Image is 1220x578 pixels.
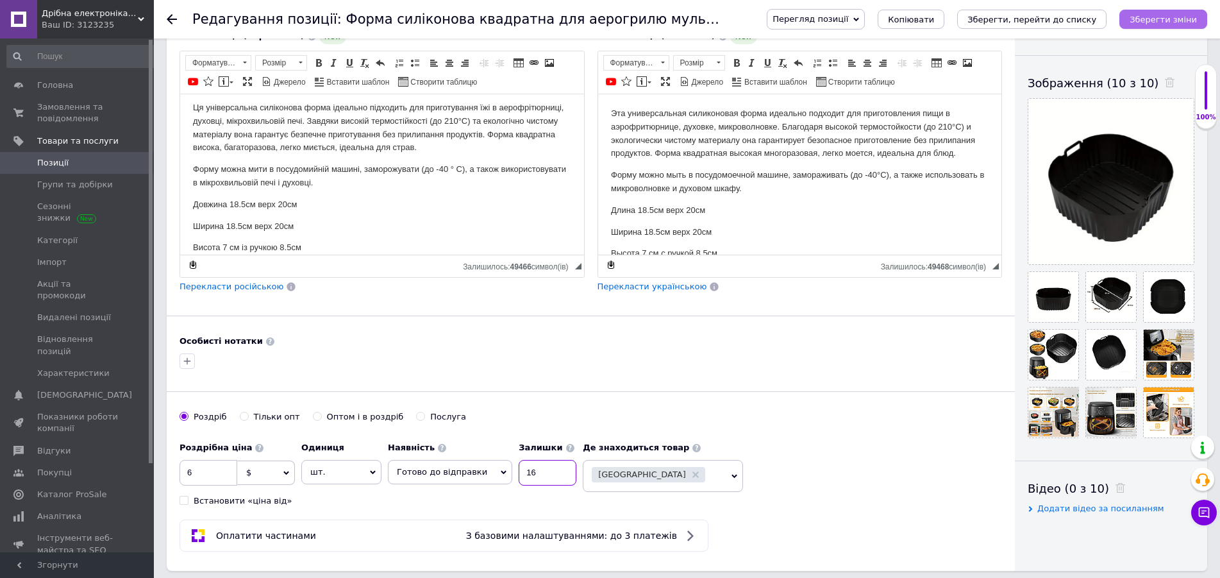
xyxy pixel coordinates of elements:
div: Кiлькiсть символiв [463,259,574,271]
a: Зробити резервну копію зараз [186,258,200,272]
span: $ [246,468,251,477]
a: Збільшити відступ [910,56,924,70]
a: Вставити повідомлення [217,74,235,89]
span: Покупці [37,467,72,479]
span: 49468 [928,262,949,271]
div: 100% Якість заповнення [1195,64,1217,129]
span: Інструменти веб-майстра та SEO [37,532,119,556]
a: Вставити шаблон [313,74,392,89]
a: Зображення [542,56,556,70]
a: Таблиця [512,56,526,70]
a: Повернути (Ctrl+Z) [373,56,387,70]
a: Жирний (Ctrl+B) [312,56,326,70]
a: Зменшити відступ [895,56,909,70]
span: Відгуки [37,445,71,457]
div: Повернутися назад [167,14,177,24]
span: Оплатити частинами [216,531,316,541]
span: Показники роботи компанії [37,411,119,434]
a: Вставити/Редагувати посилання (Ctrl+L) [527,56,541,70]
span: Перегляд позиції [773,14,848,24]
span: Позиції [37,157,69,169]
a: Створити таблицю [396,74,479,89]
span: шт. [301,460,381,484]
span: Форматування [604,56,656,70]
span: Імпорт [37,257,67,268]
a: Таблиця [930,56,944,70]
span: Вставити шаблон [325,77,390,88]
a: Максимізувати [658,74,673,89]
a: Вставити іконку [619,74,633,89]
span: Створити таблицю [408,77,477,88]
span: Додати відео за посиланням [1037,504,1164,513]
span: Дрібна електроніка та посуд для вашого дому [42,8,138,19]
a: Розмір [673,55,725,71]
b: Залишки [519,443,562,452]
span: Джерело [690,77,724,88]
span: Перекласти українською [597,282,707,291]
p: Ширина 18.5см верх 20см [13,132,391,145]
i: Зберегти зміни [1130,15,1197,24]
span: Потягніть для зміни розмірів [992,263,999,269]
p: Форму можно мыть в посудомоечной машине, замораживать (до -40°C), а также использовать в микровол... [13,74,391,101]
b: Роздрібна ціна [180,443,252,452]
body: Редактор, 8FB17864-96A1-4C64-B180-59292962A30D [13,13,391,166]
button: Чат з покупцем [1191,500,1217,525]
a: Форматування [603,55,669,71]
div: Оптом і в роздріб [327,411,404,423]
p: Длина 18.5см верх 20см [13,110,391,123]
span: Видалені позиції [37,312,111,323]
a: Додати відео з YouTube [186,74,200,89]
span: Замовлення та повідомлення [37,101,119,124]
a: Джерело [260,74,308,89]
a: Максимізувати [240,74,255,89]
div: Послуга [430,411,466,423]
a: Вставити повідомлення [635,74,653,89]
span: [GEOGRAPHIC_DATA] [598,470,686,479]
span: Відео (0 з 10) [1028,482,1109,495]
iframe: Редактор, AC7C45BC-466B-44BD-B7AD-5B760765535B [180,94,584,255]
span: Групи та добірки [37,179,113,191]
a: Зменшити відступ [477,56,491,70]
button: Копіювати [878,10,944,29]
a: Розмір [255,55,307,71]
a: Повернути (Ctrl+Z) [791,56,805,70]
b: Одиниця [301,443,344,452]
a: Видалити форматування [776,56,790,70]
p: Высота 7 см с ручкой 8.5см [13,153,391,166]
div: Тільки опт [254,411,300,423]
span: Товари та послуги [37,135,119,147]
span: Категорії [37,235,78,246]
b: Де знаходиться товар [583,443,689,452]
a: Створити таблицю [814,74,897,89]
a: По правому краю [458,56,472,70]
span: Форматування [186,56,238,70]
span: Потягніть для зміни розмірів [575,263,581,269]
a: Зображення [960,56,974,70]
a: По лівому краю [845,56,859,70]
span: Створити таблицю [826,77,895,88]
a: Додати відео з YouTube [604,74,618,89]
p: Эта универсальная силиконовая форма идеально подходит для приготовления пищи в аэрофритюрнице, ду... [13,13,391,66]
a: По лівому краю [427,56,441,70]
span: Розмір [256,56,294,70]
a: Вставити/видалити маркований список [408,56,422,70]
input: Пошук [6,45,158,68]
a: Вставити/видалити нумерований список [810,56,824,70]
span: Вставити шаблон [742,77,807,88]
button: Зберегти зміни [1119,10,1207,29]
a: Курсив (Ctrl+I) [745,56,759,70]
a: Форматування [185,55,251,71]
a: Вставити/видалити нумерований список [392,56,406,70]
a: Курсив (Ctrl+I) [327,56,341,70]
h1: Редагування позиції: Форма силіконова квадратна для аерогрилю мультипечі та фритюрниці 18.5 см UK... [192,12,1026,27]
span: З базовими налаштуваннями: до 3 платежів [466,531,677,541]
span: Копіювати [888,15,934,24]
div: Зображення (10 з 10) [1028,75,1194,91]
a: По центру [860,56,874,70]
b: Особисті нотатки [180,336,263,346]
span: Розмір [674,56,712,70]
